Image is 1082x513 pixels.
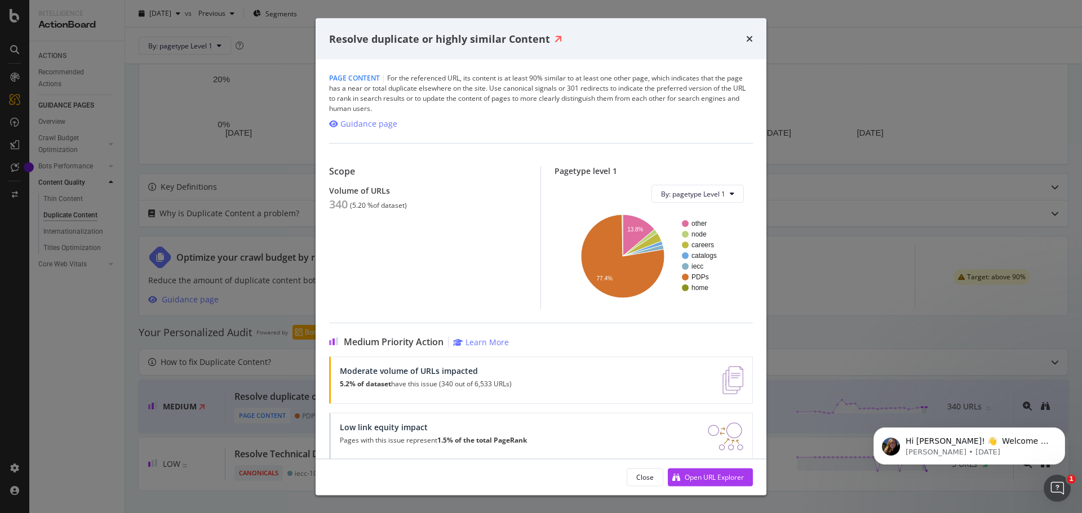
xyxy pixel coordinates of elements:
strong: 5.2% of dataset [340,379,391,389]
a: Guidance page [329,118,397,130]
span: 1 [1067,475,1076,484]
text: node [691,230,707,238]
div: modal [316,18,766,495]
span: Resolve duplicate or highly similar Content [329,32,550,45]
text: other [691,220,707,227]
div: Low link equity impact [340,422,527,432]
p: have this issue (340 out of 6,533 URLs) [340,380,512,388]
iframe: Intercom notifications message [857,404,1082,483]
text: home [691,284,708,292]
div: times [746,32,753,46]
a: Learn More [453,337,509,347]
div: Volume of URLs [329,186,527,195]
div: Scope [329,166,527,177]
strong: 1.5% of the total PageRank [437,435,527,445]
span: By: pagetype Level 1 [661,189,725,198]
text: catalogs [691,252,717,260]
p: Pages with this issue represent [340,436,527,444]
text: iecc [691,262,703,270]
img: e5DMFwAAAABJRU5ErkJggg== [722,366,743,394]
button: Open URL Explorer [668,468,753,486]
text: 13.8% [627,226,643,232]
span: Page Content [329,73,380,83]
button: Close [627,468,663,486]
div: Close [636,472,654,481]
img: DDxVyA23.png [708,422,743,450]
div: For the referenced URL, its content is at least 90% similar to at least one other page, which ind... [329,73,753,114]
svg: A chart. [564,212,744,300]
div: Open URL Explorer [685,472,744,481]
text: 77.4% [597,275,613,281]
div: Moderate volume of URLs impacted [340,366,512,376]
iframe: Intercom live chat [1044,475,1071,502]
div: 340 [329,198,348,211]
text: careers [691,241,714,249]
div: Learn More [465,337,509,347]
div: Guidance page [340,118,397,130]
span: Medium Priority Action [344,337,444,347]
div: Pagetype level 1 [555,166,753,176]
button: By: pagetype Level 1 [651,185,744,203]
div: ( 5.20 % of dataset ) [350,202,407,209]
span: | [382,73,385,83]
text: PDPs [691,273,709,281]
